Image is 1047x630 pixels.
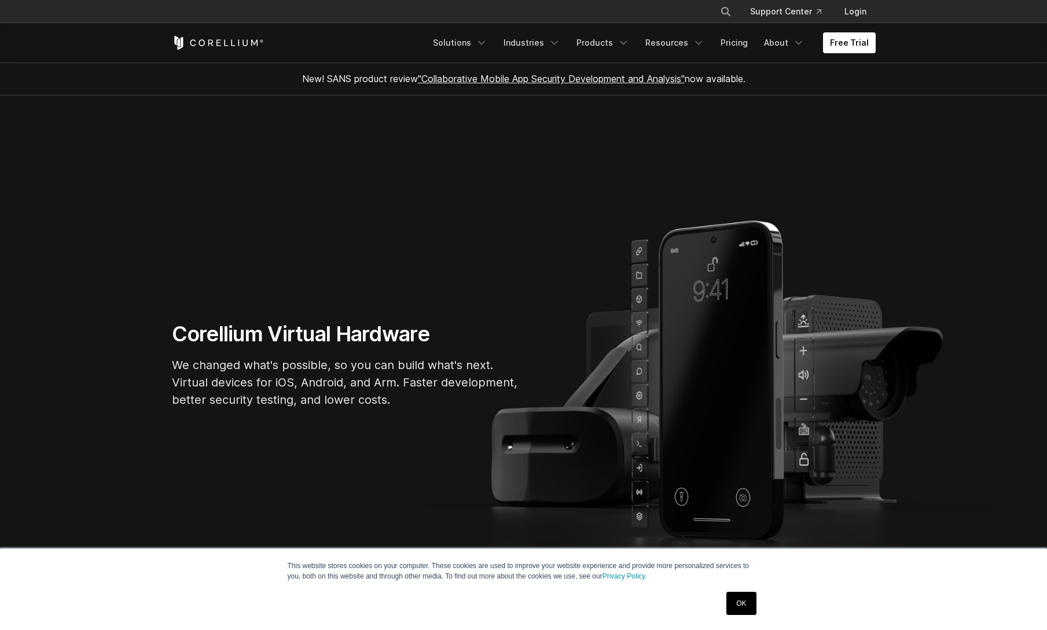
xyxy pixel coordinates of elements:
a: About [757,32,811,53]
a: Pricing [714,32,755,53]
a: Industries [497,32,567,53]
p: This website stores cookies on your computer. These cookies are used to improve your website expe... [288,561,760,581]
a: Solutions [426,32,494,53]
h1: Corellium Virtual Hardware [172,321,519,347]
div: Navigation Menu [426,32,876,53]
a: Resources [638,32,711,53]
a: Support Center [741,1,831,22]
div: Navigation Menu [706,1,876,22]
span: New! SANS product review now available. [302,73,745,84]
a: Corellium Home [172,36,264,50]
p: We changed what's possible, so you can build what's next. Virtual devices for iOS, Android, and A... [172,356,519,408]
a: OK [726,592,756,615]
a: Privacy Policy. [603,572,647,580]
button: Search [715,1,736,22]
a: Free Trial [823,32,876,53]
a: Products [570,32,636,53]
a: Login [835,1,876,22]
a: "Collaborative Mobile App Security Development and Analysis" [418,73,685,84]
